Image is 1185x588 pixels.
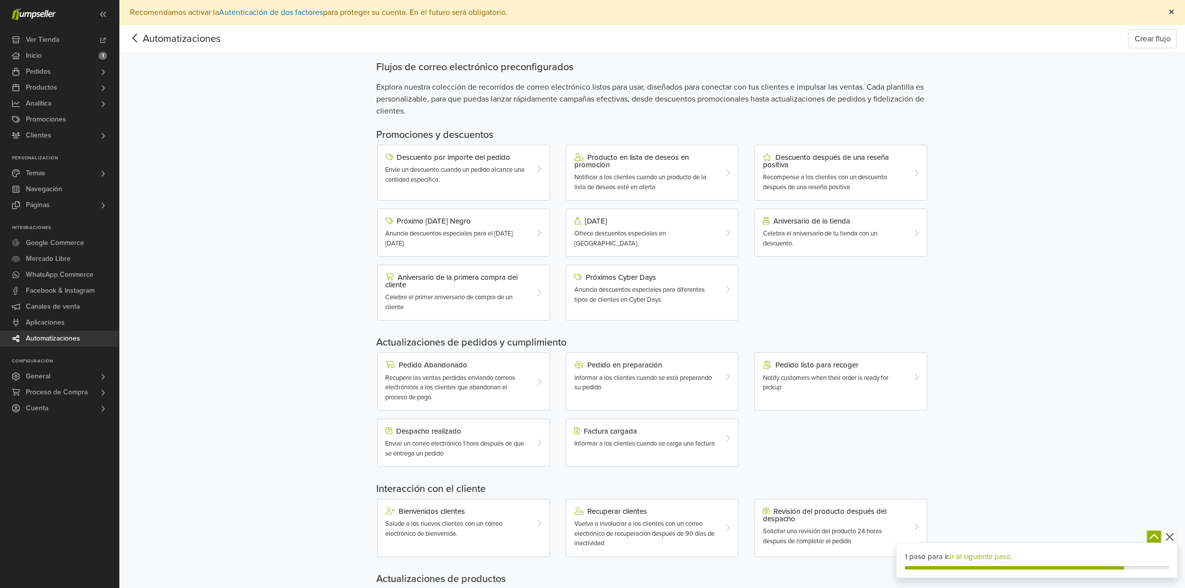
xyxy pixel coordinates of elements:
span: Facebook & Instagram [26,283,95,299]
span: × [1169,5,1175,19]
span: Notify customers when their order is ready for pickup [763,374,888,392]
span: Explora nuestra colección de recorridos de correo electrónico listos para usar, diseñados para co... [377,81,928,117]
span: Enviar un correo electrónico 1 hora después de que se entrega un pedido [386,440,525,458]
p: Integraciones [12,225,119,231]
button: Crear flujo [1128,29,1177,48]
span: Automatizaciones [127,31,205,46]
div: Pedido en preparación [574,361,716,369]
span: Informar a los clientes cuando se está preparando su pedido [574,374,712,392]
span: General [26,368,50,384]
span: Notificar a los clientes cuando un producto de la lista de deseos esté en oferta [574,173,706,191]
span: Productos [26,80,57,96]
span: Automatizaciones [26,331,80,347]
span: 1 [99,52,107,60]
a: Ir al siguiente paso. [950,552,1012,561]
div: Descuento después de una reseña positiva [763,153,905,169]
p: Configuración [12,358,119,364]
span: Cuenta [26,400,48,416]
div: Pedido listo para recoger [763,361,905,369]
span: Pedidos [26,64,51,80]
span: Navegación [26,181,62,197]
h5: Promociones y descuentos [377,129,928,141]
span: WhatsApp Commerce [26,267,94,283]
span: Informar a los clientes cuando se carga una factura [574,440,715,448]
h5: Actualizaciones de pedidos y cumplimiento [377,337,928,349]
span: Celebre el primer aniversario de compra de un cliente [386,293,513,311]
div: Despacho realizado [386,427,528,435]
span: Ofrece descuentos especiales en [GEOGRAPHIC_DATA]. [574,230,666,247]
div: Próximos Cyber Days [574,273,716,281]
span: Celebra el aniversario de tu tienda con un descuento. [763,230,877,247]
div: Revisión del producto después del despacho [763,507,905,523]
span: Ver Tienda [26,32,59,48]
button: Close [1159,0,1185,24]
span: Mercado Libre [26,251,71,267]
span: Vuelva a involucrar a los clientes con un correo electrónico de recuperación después de 90 días d... [574,520,715,547]
span: Anuncia descuentos especiales para el [DATE][DATE]. [386,230,513,247]
span: Google Commerce [26,235,84,251]
span: Recompense a los clientes con un descuento después de una reseña positiva [763,173,887,191]
span: Páginas [26,197,50,213]
span: Promociones [26,112,66,127]
div: Producto en lista de deseos en promoción [574,153,716,169]
h5: Interacción con el cliente [377,483,928,495]
div: Factura cargada [574,427,716,435]
span: Inicio [26,48,42,64]
span: Canales de venta [26,299,80,315]
div: Pedido Abandonado [386,361,528,369]
span: Anuncia descuentos especiales para diferentes tipos de clientes en Cyber Days. [574,286,705,304]
span: Salude a los nuevos clientes con un correo electrónico de bienvenida. [386,520,503,538]
div: [DATE] [574,217,716,225]
p: Personalización [12,155,119,161]
div: Bienvenidos clientes [386,507,528,515]
div: Descuento por importe del pedido [386,153,528,161]
span: Solicitar una revisión del producto 24 horas después de completar el pedido [763,527,882,545]
span: Proceso de Compra [26,384,88,400]
div: Próximo [DATE] Negro [386,217,528,225]
a: Autenticación de dos factores [219,7,323,17]
span: Envíe un descuento cuando un pedido alcance una cantidad específica. [386,166,525,184]
div: Aniversario de la tienda [763,217,905,225]
h5: Actualizaciones de productos [377,573,928,585]
div: Aniversario de la primera compra del cliente [386,273,528,289]
div: Flujos de correo electrónico preconfigurados [377,61,928,73]
span: Temas [26,165,45,181]
span: Clientes [26,127,51,143]
div: 1 paso para ir. [905,551,1169,563]
span: Aplicaciones [26,315,65,331]
span: Recupere las ventas perdidas enviando correos electrónicos a los clientes que abandonan el proces... [386,374,516,401]
div: Recuperar clientes [574,507,716,515]
span: Analítica [26,96,51,112]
